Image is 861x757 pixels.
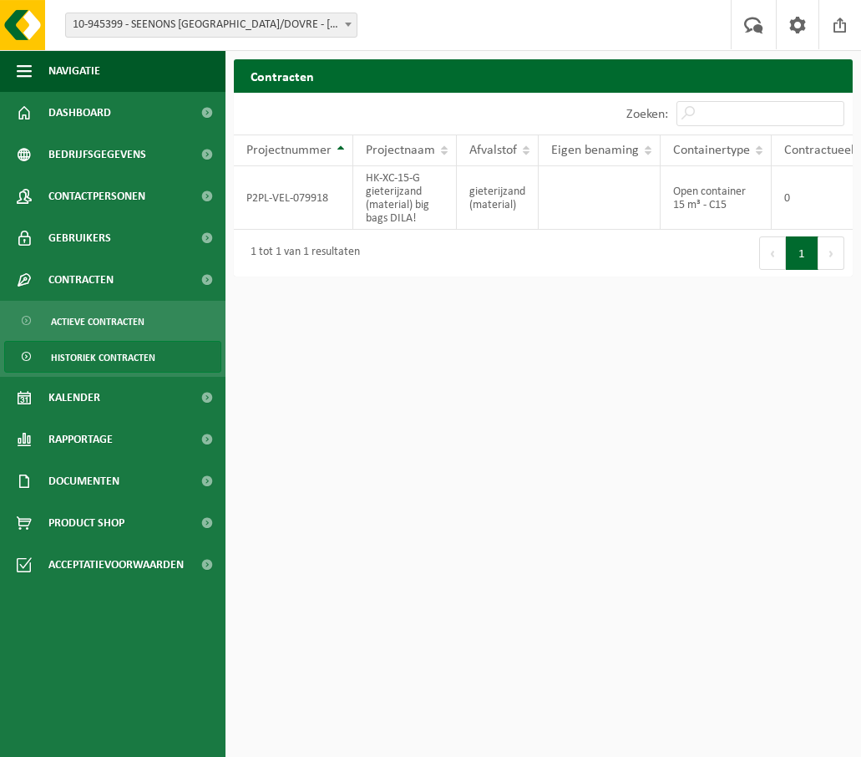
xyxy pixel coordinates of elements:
[48,92,111,134] span: Dashboard
[48,419,113,460] span: Rapportage
[366,144,435,157] span: Projectnaam
[48,544,184,586] span: Acceptatievoorwaarden
[48,502,124,544] span: Product Shop
[4,341,221,373] a: Historiek contracten
[234,166,353,230] td: P2PL-VEL-079918
[786,236,818,270] button: 1
[353,166,457,230] td: HK-XC-15-G gieterijzand (material) big bags DILA!
[48,377,100,419] span: Kalender
[818,236,844,270] button: Next
[48,175,145,217] span: Contactpersonen
[661,166,772,230] td: Open container 15 m³ - C15
[469,144,517,157] span: Afvalstof
[48,217,111,259] span: Gebruikers
[48,460,119,502] span: Documenten
[551,144,639,157] span: Eigen benaming
[673,144,750,157] span: Containertype
[234,59,853,92] h2: Contracten
[626,108,668,121] label: Zoeken:
[48,134,146,175] span: Bedrijfsgegevens
[65,13,357,38] span: 10-945399 - SEENONS BELGIUM/DOVRE - WEELDE
[66,13,357,37] span: 10-945399 - SEENONS BELGIUM/DOVRE - WEELDE
[759,236,786,270] button: Previous
[242,238,360,268] div: 1 tot 1 van 1 resultaten
[48,259,114,301] span: Contracten
[457,166,539,230] td: gieterijzand (material)
[48,50,100,92] span: Navigatie
[51,306,144,338] span: Actieve contracten
[246,144,332,157] span: Projectnummer
[4,305,221,337] a: Actieve contracten
[51,342,155,373] span: Historiek contracten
